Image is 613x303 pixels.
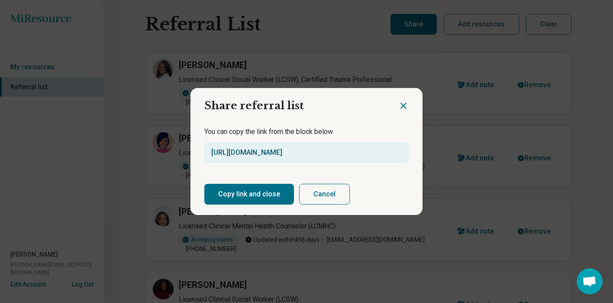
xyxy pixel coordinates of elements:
button: Close dialog [398,101,409,111]
button: Cancel [299,184,350,205]
h2: Share referral list [190,88,398,117]
p: You can copy the link from the block below [204,127,409,137]
button: Copy link and close [204,184,294,205]
a: [URL][DOMAIN_NAME] [211,148,282,156]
